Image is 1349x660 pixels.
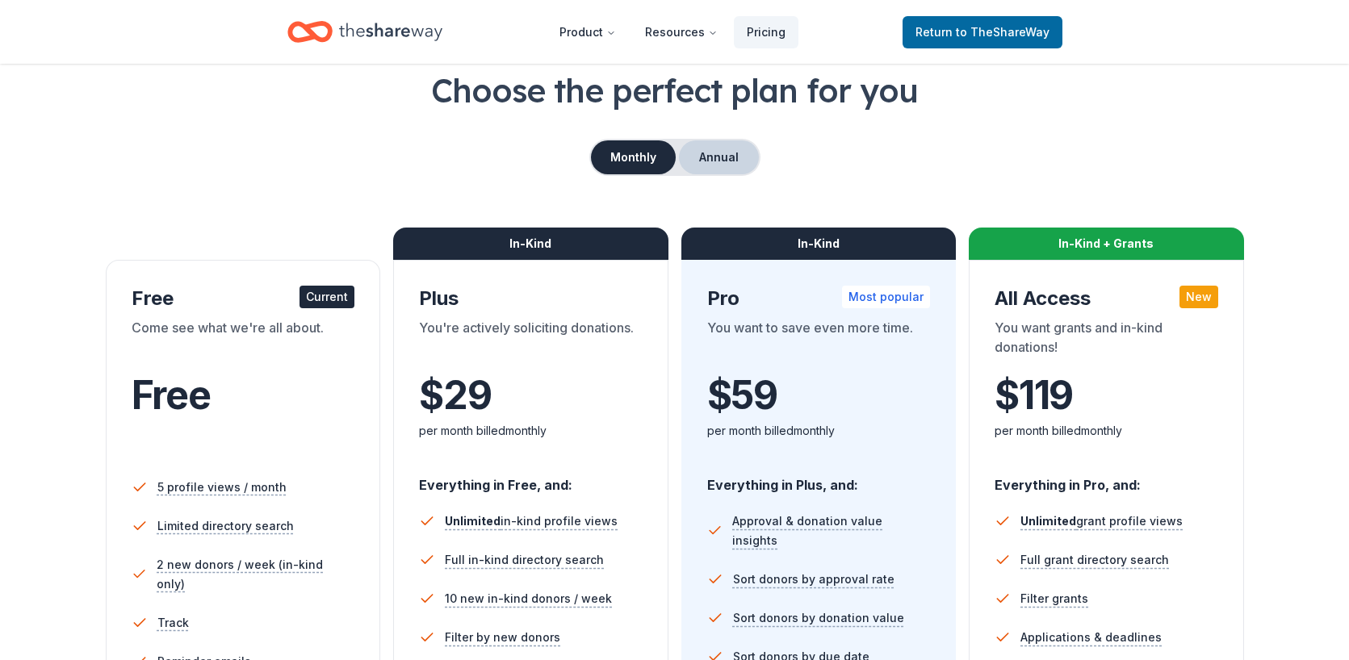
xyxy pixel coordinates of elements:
div: In-Kind [393,228,668,260]
div: Everything in Free, and: [419,462,643,495]
div: Everything in Plus, and: [707,462,931,495]
div: You want to save even more time. [707,318,931,363]
div: Free [132,286,355,311]
span: $ 119 [995,373,1073,418]
span: Track [157,613,189,633]
span: Approval & donation value insights [732,512,930,550]
span: $ 59 [707,373,777,418]
div: In-Kind + Grants [969,228,1244,260]
span: Limited directory search [157,516,294,536]
div: Come see what we're all about. [132,318,355,363]
span: $ 29 [419,373,491,418]
span: Applications & deadlines [1020,628,1162,647]
button: Product [547,16,629,48]
span: in-kind profile views [445,514,618,528]
div: You're actively soliciting donations. [419,318,643,363]
span: Sort donors by donation value [733,608,904,628]
div: per month billed monthly [995,421,1218,441]
div: per month billed monthly [419,421,643,441]
div: New [1179,286,1218,308]
a: Pricing [734,16,798,48]
span: Unlimited [445,514,501,528]
span: Filter grants [1020,589,1088,608]
button: Resources [632,16,731,48]
nav: Main [547,13,798,51]
span: 2 new donors / week (in-kind only) [157,555,354,594]
span: Full grant directory search [1020,550,1169,570]
div: Plus [419,286,643,311]
div: Current [300,286,354,308]
span: 10 new in-kind donors / week [445,589,612,608]
span: grant profile views [1020,514,1183,528]
span: Free [132,371,211,419]
button: Monthly [591,140,676,174]
div: All Access [995,286,1218,311]
span: Full in-kind directory search [445,550,604,570]
button: Annual [679,140,759,174]
span: Unlimited [1020,514,1076,528]
span: Sort donors by approval rate [733,570,894,589]
span: 5 profile views / month [157,478,287,497]
span: Return [915,23,1049,42]
div: In-Kind [681,228,957,260]
a: Home [287,13,442,51]
span: to TheShareWay [956,25,1049,39]
div: Pro [707,286,931,311]
h1: Choose the perfect plan for you [65,68,1284,113]
div: Everything in Pro, and: [995,462,1218,495]
a: Returnto TheShareWay [903,16,1062,48]
div: You want grants and in-kind donations! [995,318,1218,363]
span: Filter by new donors [445,628,560,647]
div: Most popular [842,286,930,308]
div: per month billed monthly [707,421,931,441]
